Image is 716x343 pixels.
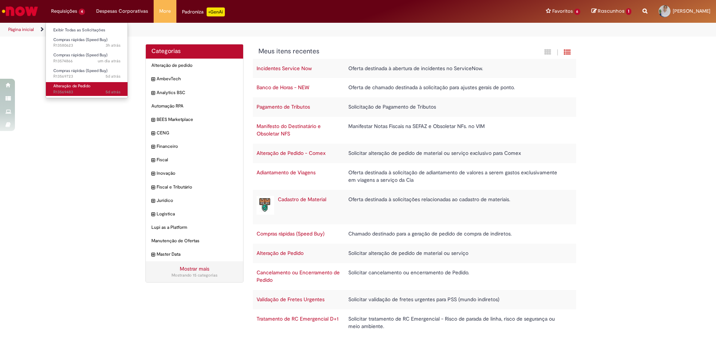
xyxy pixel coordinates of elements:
ul: Requisições [45,22,128,98]
tr: Alteração de Pedido - Comex Solicitar alteração de pedido de material ou serviço exclusivo para C... [253,144,577,163]
tr: Adiantamento de Viagens Oferta destinada à solicitação de adiantamento de valores a serem gastos ... [253,163,577,190]
a: Aberto R13574866 : Compras rápidas (Speed Buy) [46,51,128,65]
h1: {"description":"","title":"Meus itens recentes"} Categoria [258,48,490,55]
span: 5d atrás [106,74,120,79]
tr: Tratamento de RC Emergencial D+1 Solicitar tratamento de RC Emergencial - Risco de parada de linh... [253,309,577,336]
span: Financeiro [157,143,238,150]
div: Manutenção de Ofertas [146,234,243,248]
i: Exibição de grade [564,49,571,56]
span: Automação RPA [151,103,238,109]
div: expandir categoria Inovação Inovação [146,166,243,180]
span: CENG [157,130,238,136]
a: Manifesto do Destinatário e Obsoletar NFS [257,123,321,137]
i: expandir categoria Fiscal e Tributário [151,184,155,191]
div: Padroniza [182,7,225,16]
td: Oferta destinada à abertura de incidentes no ServiceNow. [345,59,569,78]
tr: Cancelamento ou Encerramento de Pedido Solicitar cancelamento ou encerramento de Pedido. [253,263,577,290]
a: Cadastro de Material [278,196,326,203]
span: Inovação [157,170,238,177]
span: Master Data [157,251,238,258]
span: Fiscal e Tributário [157,184,238,190]
a: Exibir Todas as Solicitações [46,26,128,34]
a: Página inicial [8,26,34,32]
tr: Alteração de Pedido Solicitar alteração de pedido de material ou serviço [253,244,577,263]
div: expandir categoria Master Data Master Data [146,247,243,261]
td: Solicitar alteração de pedido de material ou serviço exclusivo para Comex [345,144,569,163]
td: Solicitação de Pagamento de Tributos [345,97,569,117]
span: Requisições [51,7,77,15]
i: expandir categoria CENG [151,130,155,137]
td: Oferta destinada à solicitação de adiantamento de valores a serem gastos exclusivamente em viagen... [345,163,569,190]
a: Mostrar mais [180,265,209,272]
span: 5d atrás [106,89,120,95]
tr: Validação de Fretes Urgentes Solicitar validação de fretes urgentes para PSS (mundo indiretos) [253,290,577,309]
time: 26/09/2025 10:21:22 [106,74,120,79]
a: Incidentes Service Now [257,65,312,72]
span: Logistica [157,211,238,217]
div: Mostrando 15 categorias [151,272,238,278]
p: +GenAi [207,7,225,16]
a: Compras rápidas (Speed Buy) [257,230,324,237]
td: Chamado destinado para a geração de pedido de compra de indiretos. [345,224,569,244]
tr: Manifesto do Destinatário e Obsoletar NFS Manifestar Notas Fiscais na SEFAZ e Obsoletar NFs. no VIM [253,117,577,144]
a: Aberto R13569723 : Compras rápidas (Speed Buy) [46,67,128,81]
a: Alteração de Pedido [257,250,304,256]
a: Banco de Horas - NEW [257,84,309,91]
div: Alteração de pedido [146,59,243,72]
i: expandir categoria Logistica [151,211,155,218]
span: R13569723 [53,74,120,79]
span: 3h atrás [106,43,120,48]
td: Solicitar cancelamento ou encerramento de Pedido. [345,263,569,290]
span: R13580623 [53,43,120,49]
td: Oferta destinada à solicitações relacionadas ao cadastro de materiais. [345,190,569,224]
div: expandir categoria BEES Marketplace BEES Marketplace [146,113,243,127]
h2: Categorias [151,48,238,55]
a: Rascunhos [591,8,631,15]
tr: Incidentes Service Now Oferta destinada à abertura de incidentes no ServiceNow. [253,59,577,78]
div: Lupi as a Platform [146,221,243,234]
span: Alteração de pedido [151,62,238,69]
span: 6 [574,9,581,15]
span: Compras rápidas (Speed Buy) [53,68,107,74]
span: More [159,7,171,15]
td: Solicitar tratamento de RC Emergencial - Risco de parada de linha, risco de segurança ou meio amb... [345,309,569,336]
img: Cadastro de Material [257,196,274,215]
div: expandir categoria Fiscal e Tributário Fiscal e Tributário [146,180,243,194]
span: Despesas Corporativas [96,7,148,15]
a: Validação de Fretes Urgentes [257,296,324,303]
div: expandir categoria AmbevTech AmbevTech [146,72,243,86]
ul: Trilhas de página [6,23,472,37]
time: 26/09/2025 09:48:31 [106,89,120,95]
a: Tratamento de RC Emergencial D+1 [257,315,339,322]
span: Jurídico [157,197,238,204]
span: 1 [626,8,631,15]
span: BEES Marketplace [157,116,238,123]
span: Lupi as a Platform [151,224,238,231]
span: Analytics BSC [157,90,238,96]
div: expandir categoria Analytics BSC Analytics BSC [146,86,243,100]
div: expandir categoria Financeiro Financeiro [146,140,243,153]
span: Favoritos [552,7,573,15]
span: 4 [79,9,85,15]
span: R13569483 [53,89,120,95]
tr: Banco de Horas - NEW Oferta de chamado destinada à solicitação para ajustes gerais de ponto. [253,78,577,97]
i: expandir categoria Master Data [151,251,155,259]
a: Adiantamento de Viagens [257,169,315,176]
div: Automação RPA [146,99,243,113]
time: 29/09/2025 08:12:22 [98,58,120,64]
a: Pagamento de Tributos [257,103,310,110]
span: Compras rápidas (Speed Buy) [53,37,107,43]
span: Fiscal [157,157,238,163]
a: Cancelamento ou Encerramento de Pedido [257,269,340,283]
div: expandir categoria Fiscal Fiscal [146,153,243,167]
td: Solicitar validação de fretes urgentes para PSS (mundo indiretos) [345,290,569,309]
span: AmbevTech [157,76,238,82]
time: 30/09/2025 10:50:48 [106,43,120,48]
a: Aberto R13580623 : Compras rápidas (Speed Buy) [46,36,128,50]
div: expandir categoria Logistica Logistica [146,207,243,221]
tr: Pagamento de Tributos Solicitação de Pagamento de Tributos [253,97,577,117]
a: Aberto R13569483 : Alteração de Pedido [46,82,128,96]
span: um dia atrás [98,58,120,64]
span: R13574866 [53,58,120,64]
span: | [557,48,558,57]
